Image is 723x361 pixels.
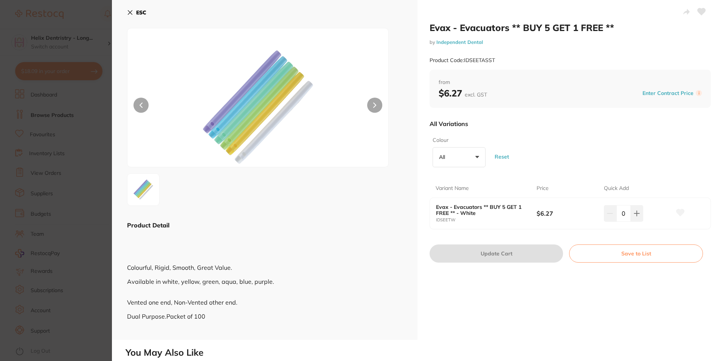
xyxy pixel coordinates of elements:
[430,244,563,263] button: Update Cart
[127,229,402,334] div: Colourful, Rigid, Smooth, Great Value. Available in white, yellow, green, aqua, blue, purple. Ven...
[604,185,629,192] p: Quick Add
[430,120,468,128] p: All Variations
[537,209,597,218] b: $6.27
[465,91,487,98] span: excl. GST
[127,221,169,229] b: Product Detail
[436,185,469,192] p: Variant Name
[439,79,702,86] span: from
[136,9,146,16] b: ESC
[127,6,146,19] button: ESC
[430,39,711,45] small: by
[430,22,711,33] h2: Evax - Evacuators ** BUY 5 GET 1 FREE **
[180,47,336,167] img: OTIw
[696,90,702,96] label: i
[569,244,703,263] button: Save to List
[433,147,486,168] button: All
[430,57,495,64] small: Product Code: IDSEETASST
[436,218,537,223] small: IDSEETW
[126,347,720,358] h2: You May Also Like
[640,90,696,97] button: Enter Contract Price
[436,204,527,216] b: Evax - Evacuators ** BUY 5 GET 1 FREE ** - White
[433,137,483,144] label: Colour
[436,39,483,45] a: Independent Dental
[537,185,549,192] p: Price
[130,176,157,203] img: OTIw
[439,154,448,160] p: All
[439,87,487,99] b: $6.27
[492,143,511,170] button: Reset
